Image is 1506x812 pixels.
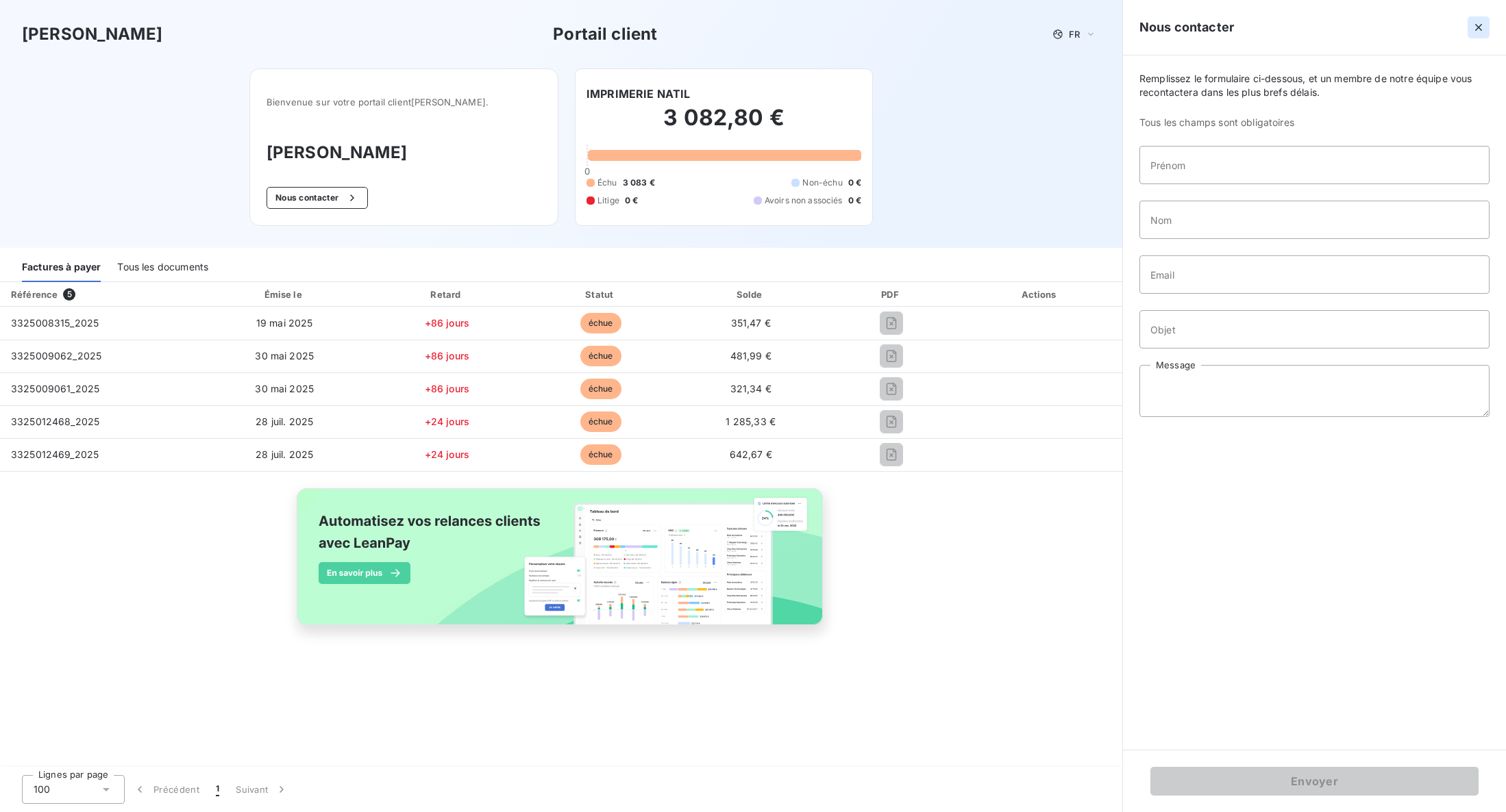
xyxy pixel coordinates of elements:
div: Référence [11,289,58,300]
span: échue [580,346,621,366]
button: Nous contacter [267,187,368,209]
h3: Portail client [553,22,657,47]
span: 0 € [848,194,861,207]
span: 28 juil. 2025 [256,448,313,460]
span: +86 jours [425,317,469,329]
button: 1 [208,775,227,804]
span: échue [580,411,621,432]
div: PDF [828,288,955,301]
span: 3325012469_2025 [11,448,99,460]
h6: IMPRIMERIE NATIL [587,86,690,102]
span: +24 jours [425,416,469,427]
span: Non-échu [802,177,842,189]
span: 30 mai 2025 [255,383,314,394]
span: +24 jours [425,448,469,460]
span: échue [580,313,621,333]
span: FR [1069,29,1080,40]
span: Avoirs non associés [765,194,843,207]
h3: [PERSON_NAME] [22,22,162,47]
span: 3325009061_2025 [11,383,99,394]
div: Retard [372,288,522,301]
span: 481,99 € [730,350,771,361]
span: 5 [63,288,75,301]
input: placeholder [1139,255,1490,294]
div: Statut [528,288,674,301]
span: Échu [597,177,617,189]
span: 1 285,33 € [726,416,776,427]
span: Bienvenue sur votre portail client [PERSON_NAME] . [267,97,541,107]
button: Suivant [227,775,297,804]
span: 3325008315_2025 [11,317,99,329]
span: 351,47 € [731,317,771,329]
span: Remplissez le formulaire ci-dessous, et un membre de notre équipe vous recontactera dans les plus... [1139,72,1490,99]
span: 0 € [625,194,638,207]
button: Précédent [125,775,208,804]
div: Émise le [203,288,367,301]
span: 100 [34,783,50,796]
span: 0 € [848,177,861,189]
span: 19 mai 2025 [256,317,313,329]
span: 1 [216,783,219,796]
button: Envoyer [1150,767,1479,796]
input: placeholder [1139,201,1490,239]
span: 28 juil. 2025 [256,416,313,427]
h2: 3 082,80 € [587,104,861,145]
span: +86 jours [425,350,469,361]
input: placeholder [1139,310,1490,348]
span: 321,34 € [730,383,771,394]
span: 3 083 € [623,177,655,189]
span: Tous les champs sont obligatoires [1139,116,1490,129]
span: 642,67 € [730,448,772,460]
span: 30 mai 2025 [255,350,314,361]
span: +86 jours [425,383,469,394]
span: échue [580,444,621,465]
div: Actions [961,288,1120,301]
h3: [PERSON_NAME] [267,140,541,165]
span: 3325009062_2025 [11,350,101,361]
div: Factures à payer [22,253,101,282]
span: Litige [597,194,619,207]
h5: Nous contacter [1139,18,1234,37]
img: banner [284,480,838,648]
input: placeholder [1139,146,1490,184]
span: 3325012468_2025 [11,416,99,427]
span: échue [580,379,621,399]
span: 0 [584,166,590,177]
div: Solde [680,288,822,301]
div: Tous les documents [117,253,208,282]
